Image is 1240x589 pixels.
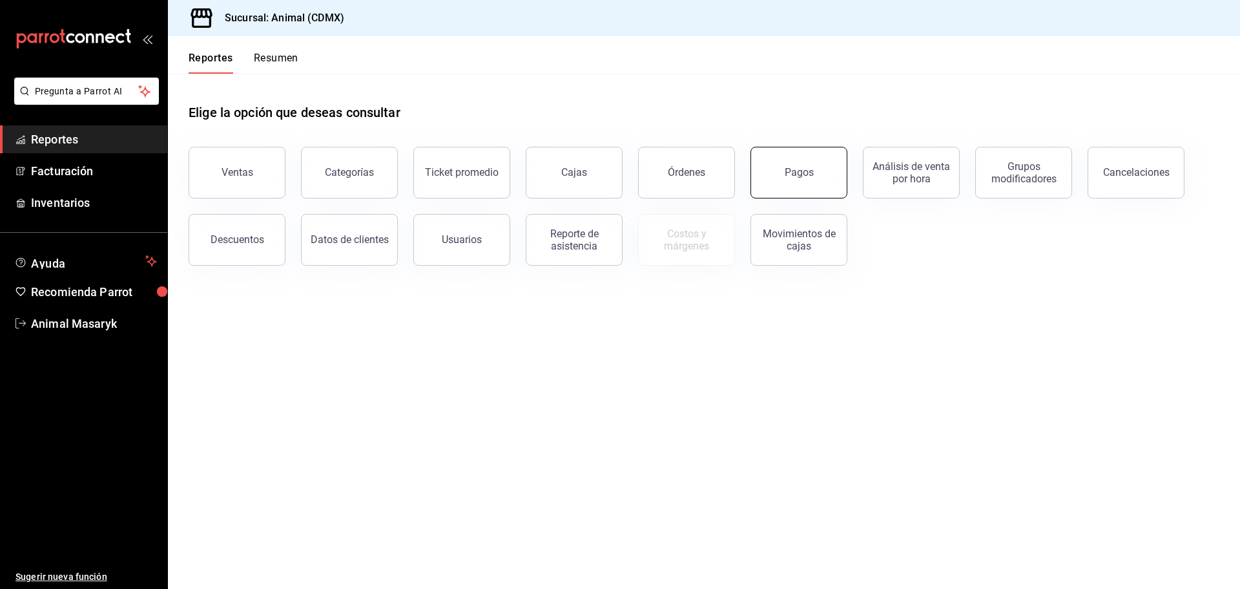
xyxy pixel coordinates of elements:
[668,166,705,178] div: Órdenes
[413,147,510,198] button: Ticket promedio
[750,214,847,266] button: Movimientos de cajas
[214,10,344,26] h3: Sucursal: Animal (CDMX)
[189,214,285,266] button: Descuentos
[31,131,157,148] span: Reportes
[301,147,398,198] button: Categorías
[526,214,623,266] button: Reporte de asistencia
[31,162,157,180] span: Facturación
[142,34,152,44] button: open_drawer_menu
[442,233,482,246] div: Usuarios
[1103,166,1170,178] div: Cancelaciones
[189,52,233,74] button: Reportes
[785,166,814,178] div: Pagos
[254,52,298,74] button: Resumen
[526,147,623,198] a: Cajas
[31,283,157,301] span: Recomienda Parrot
[189,52,298,74] div: navigation tabs
[750,147,847,198] button: Pagos
[863,147,960,198] button: Análisis de venta por hora
[31,253,140,269] span: Ayuda
[638,214,735,266] button: Contrata inventarios para ver este reporte
[413,214,510,266] button: Usuarios
[15,570,157,584] span: Sugerir nueva función
[1088,147,1184,198] button: Cancelaciones
[35,85,139,98] span: Pregunta a Parrot AI
[646,228,727,252] div: Costos y márgenes
[975,147,1072,198] button: Grupos modificadores
[222,166,253,178] div: Ventas
[189,103,400,122] h1: Elige la opción que deseas consultar
[638,147,735,198] button: Órdenes
[301,214,398,266] button: Datos de clientes
[534,228,614,252] div: Reporte de asistencia
[311,233,389,246] div: Datos de clientes
[211,233,264,246] div: Descuentos
[425,166,499,178] div: Ticket promedio
[984,160,1064,185] div: Grupos modificadores
[9,94,159,107] a: Pregunta a Parrot AI
[31,194,157,211] span: Inventarios
[871,160,951,185] div: Análisis de venta por hora
[189,147,285,198] button: Ventas
[561,165,588,180] div: Cajas
[759,228,839,252] div: Movimientos de cajas
[31,315,157,332] span: Animal Masaryk
[14,78,159,105] button: Pregunta a Parrot AI
[325,166,374,178] div: Categorías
